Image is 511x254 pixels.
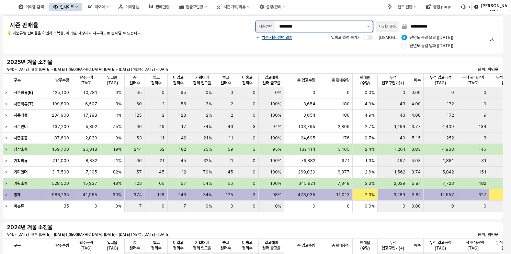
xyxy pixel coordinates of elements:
[162,90,164,95] span: 0
[443,158,454,163] span: 1,881
[3,144,12,155] div: Expand row
[479,181,486,186] span: 182
[451,90,454,95] span: 0
[134,113,142,118] span: 125
[7,59,89,66] h5: 2025년 겨울 소진율
[394,4,412,9] div: 브랜드 전환
[86,169,97,175] span: 7,105
[365,169,375,175] span: 2.6%
[400,113,405,118] span: 43
[181,124,186,129] span: 17
[433,4,451,9] div: 영업 page
[484,90,486,95] span: 0
[218,75,233,86] span: 출고 컬러수
[136,124,142,129] span: 66
[186,4,203,9] div: 입출고현황
[457,3,474,11] div: 버그 제보 및 기능 개선 요청
[224,4,246,9] div: 시즌기획/리뷰
[410,35,453,40] span: 전년도 동일 요일 ([DATE])
[14,124,27,129] strong: 시즌언더
[134,192,142,198] span: 374
[114,3,143,11] div: 아이템맵
[179,147,186,152] span: 182
[148,75,165,86] span: 입고 컬러수
[478,192,486,198] span: 327
[204,135,212,141] span: 21%
[338,181,350,186] span: 7,848
[298,169,315,175] span: 269,039
[64,203,69,209] span: 35
[230,90,233,95] span: 0
[136,101,142,107] span: 60
[160,135,164,141] span: 11
[113,147,122,152] span: 19%
[206,90,212,95] span: 0%
[136,135,142,141] span: 53
[259,23,272,30] div: 시즌선택
[25,4,44,9] div: 아이템 검색
[228,147,233,152] span: 59
[86,158,97,163] span: 8,832
[156,4,169,9] div: 판매현황
[411,169,421,175] span: 3.74
[3,189,12,200] div: Expand row
[14,3,48,11] div: 아이템 검색
[7,67,335,72] p: 누계: ~ [DATE] | 월간: [DATE] ~ [DATE] | [GEOGRAPHIC_DATA]: [DATE] ~ [DATE] | 이번주: [DATE] ~ [DATE]
[427,240,454,251] span: 누적 입고금액(TAG)
[52,124,69,129] span: 137,200
[338,169,350,175] span: 6,877
[226,192,233,198] span: 125
[411,147,421,152] span: 3.83
[478,124,486,129] span: 134
[394,192,405,198] span: 3,289
[53,90,69,95] span: 125,100
[203,192,212,198] span: 34%
[192,75,212,86] span: 기획대비 컬러 입고율
[3,155,12,166] div: Expand row
[86,135,97,141] span: 2,839
[402,90,405,95] span: 0
[365,181,375,186] span: 2.3%
[379,35,434,40] span: [DEMOGRAPHIC_DATA] 기준:
[159,181,164,186] span: 66
[49,3,82,11] button: 인사이트
[394,169,405,175] span: 1,562
[94,4,105,9] div: 리오더
[83,3,113,11] div: 리오더
[14,204,24,209] strong: 미분류
[446,101,454,107] span: 172
[115,135,122,141] span: 9%
[355,240,375,251] span: 판매율(수량)
[460,75,486,86] span: 누적 판매금액(TAG)
[414,243,421,248] span: 배수
[157,192,164,198] span: 128
[115,90,122,95] span: 0%
[231,113,233,118] span: 2
[145,3,173,11] div: 판매현황
[347,203,350,209] span: 0
[228,169,233,175] span: 45
[253,90,255,95] span: 0
[83,147,97,152] span: 26,018
[231,101,233,107] span: 2
[446,113,454,118] span: 172
[136,90,142,95] span: 65
[192,240,212,251] span: 기획대비 컬러 입고율
[270,181,281,186] span: 100%
[394,181,405,186] span: 2,029
[170,240,186,251] span: 미입고 컬러수
[86,124,97,129] span: 5,892
[402,203,405,209] span: 0
[471,3,510,11] button: [PERSON_NAME]
[52,147,69,152] span: 459,700
[365,203,375,209] span: 0.0%
[255,3,289,11] button: 설정/관리
[3,133,12,144] div: Expand row
[103,240,122,251] span: 입고율(TAG)
[178,192,186,198] span: 246
[14,90,33,95] strong: 시즌의류(B)
[14,102,33,106] strong: 시즌의류(T)
[383,3,421,11] div: 브랜드 전환
[414,77,421,83] span: 배수
[159,147,164,152] span: 62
